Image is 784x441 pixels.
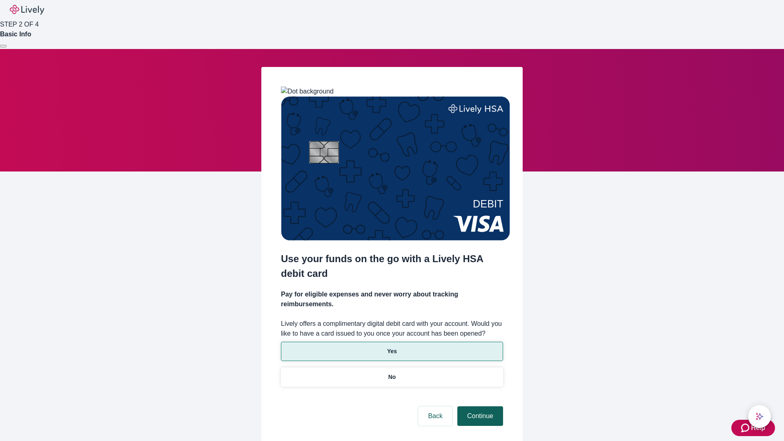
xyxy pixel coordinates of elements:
button: Continue [457,406,503,426]
button: No [281,367,503,387]
svg: Zendesk support icon [741,423,751,433]
p: No [388,373,396,381]
img: Dot background [281,87,334,96]
button: Back [418,406,452,426]
h2: Use your funds on the go with a Lively HSA debit card [281,252,503,281]
img: Debit card [281,96,510,241]
button: chat [748,405,771,428]
svg: Lively AI Assistant [755,412,764,421]
p: Yes [387,347,397,356]
span: Help [751,423,765,433]
img: Lively [10,5,44,15]
h4: Pay for eligible expenses and never worry about tracking reimbursements. [281,290,503,309]
button: Zendesk support iconHelp [731,420,775,436]
button: Yes [281,342,503,361]
label: Lively offers a complimentary digital debit card with your account. Would you like to have a card... [281,319,503,339]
